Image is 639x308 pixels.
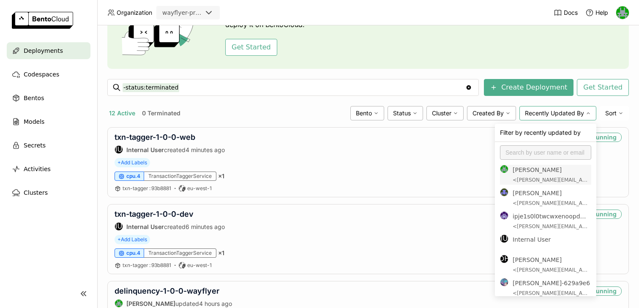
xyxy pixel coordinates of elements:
[495,124,596,142] div: Filter by recently updated by
[149,185,150,191] span: :
[123,262,171,269] a: txn-tagger:93b8881
[115,299,232,308] div: updated
[24,188,48,198] span: Clusters
[126,250,140,256] span: cpu.4
[186,223,225,230] span: 6 minutes ago
[123,81,465,94] input: Search
[24,117,44,127] span: Models
[7,90,90,106] a: Bentos
[123,185,171,192] a: txn-tagger:93b8881
[500,255,508,263] div: DH
[162,8,202,17] div: wayflyer-prod
[513,267,591,273] div: <[PERSON_NAME][EMAIL_ADDRESS][PERSON_NAME][DOMAIN_NAME]>
[500,188,508,196] img: Deirdre Bevan
[115,146,123,153] div: IU
[24,69,59,79] span: Codespaces
[126,300,175,307] strong: [PERSON_NAME]
[12,12,73,29] img: logo
[126,223,164,230] strong: Internal User
[587,286,622,296] div: Running
[432,109,451,117] span: Cluster
[225,39,277,56] button: Get Started
[126,146,164,153] strong: Internal User
[115,223,123,230] div: IU
[186,146,225,153] span: 4 minutes ago
[495,124,596,296] div: Filter by recently updated byMenu
[513,177,591,183] div: <[PERSON_NAME][EMAIL_ADDRESS][PERSON_NAME][DOMAIN_NAME]>
[218,172,224,180] span: × 1
[500,235,508,243] div: IU
[495,163,596,296] ul: Menu
[7,161,90,177] a: Activities
[393,109,411,117] span: Status
[115,145,225,154] div: created
[140,108,182,119] button: 0 Terminated
[472,109,504,117] span: Created By
[587,210,622,219] div: Running
[149,262,150,268] span: :
[7,137,90,154] a: Secrets
[115,133,195,142] a: txn-tagger-1-0-0-web
[513,278,591,288] div: [PERSON_NAME]-629a9e6
[24,93,44,103] span: Bentos
[484,79,573,96] button: Create Deployment
[187,185,212,192] span: eu-west-1
[7,113,90,130] a: Models
[513,290,591,297] div: <[PERSON_NAME][EMAIL_ADDRESS][PERSON_NAME][DOMAIN_NAME]>
[585,8,608,17] div: Help
[513,223,591,230] div: <[PERSON_NAME][EMAIL_ADDRESS][PERSON_NAME][DOMAIN_NAME]>
[115,235,150,244] span: +Add Labels
[115,286,219,295] a: delinquency-1-0-0-wayflyer
[199,300,232,307] span: 4 hours ago
[115,210,194,218] a: txn-tagger-1-0-0-dev
[500,278,508,286] img: daniel-callander-629a9e6
[564,9,578,16] span: Docs
[24,140,46,150] span: Secrets
[500,165,508,173] img: Sean Hickey
[513,255,591,265] div: [PERSON_NAME]
[117,9,152,16] span: Organization
[115,222,225,231] div: created
[115,300,123,307] img: Sean Hickey
[519,106,596,120] div: Recently Updated By
[126,173,140,180] span: cpu.4
[123,185,171,191] span: txn-tagger 93b8881
[24,164,51,174] span: Activities
[24,46,63,56] span: Deployments
[525,109,584,117] span: Recently Updated By
[500,145,591,160] input: Search by user name or email
[587,133,622,142] div: Running
[513,188,591,198] div: [PERSON_NAME]
[123,262,171,268] span: txn-tagger 93b8881
[500,234,508,243] div: Internal User
[595,9,608,16] span: Help
[7,42,90,59] a: Deployments
[600,106,629,120] div: Sort
[144,172,216,181] div: TransactionTaggerService
[7,184,90,201] a: Clusters
[426,106,464,120] div: Cluster
[554,8,578,17] a: Docs
[218,249,224,257] span: × 1
[7,66,90,83] a: Codespaces
[107,108,137,119] button: 12 Active
[500,212,508,219] img: ipje1s0l0twcwxenoopdmnfugkw2
[203,9,204,17] input: Selected wayflyer-prod.
[513,234,591,245] div: Internal User
[187,262,212,269] span: eu-west-1
[144,248,216,258] div: TransactionTaggerService
[513,165,591,175] div: [PERSON_NAME]
[115,158,150,167] span: +Add Labels
[356,109,372,117] span: Bento
[465,84,472,91] svg: Clear value
[513,211,591,221] div: ipje1s0l0twcwxenoopdmnfugkw2
[115,222,123,231] div: Internal User
[616,6,629,19] img: Sean Hickey
[467,106,516,120] div: Created By
[350,106,384,120] div: Bento
[513,200,591,207] div: <[PERSON_NAME][EMAIL_ADDRESS][PERSON_NAME][DOMAIN_NAME]>
[605,109,617,117] span: Sort
[500,255,508,263] div: Dave Hall
[115,145,123,154] div: Internal User
[388,106,423,120] div: Status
